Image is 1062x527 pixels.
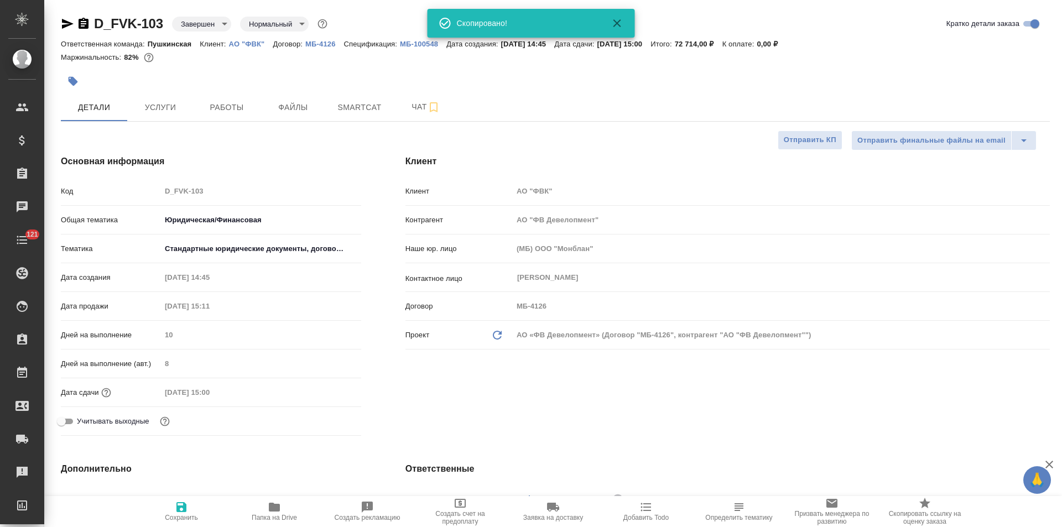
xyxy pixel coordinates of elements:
[178,19,218,29] button: Завершен
[857,134,1006,147] span: Отправить финальные файлы на email
[335,514,400,521] span: Создать рекламацию
[161,269,258,285] input: Пустое поле
[405,462,1050,476] h4: Ответственные
[597,40,651,48] p: [DATE] 15:00
[778,131,842,150] button: Отправить КП
[405,155,1050,168] h4: Клиент
[161,211,361,229] div: Юридическая/Финансовая
[165,514,198,521] span: Сохранить
[501,40,555,48] p: [DATE] 14:45
[785,496,878,527] button: Призвать менеджера по развитию
[722,40,757,48] p: К оплате:
[161,183,361,199] input: Пустое поле
[61,53,124,61] p: Маржинальность:
[405,186,513,197] p: Клиент
[457,18,595,29] div: Скопировано!
[547,494,615,505] span: [PERSON_NAME]
[94,16,163,31] a: D_FVK-103
[321,496,414,527] button: Создать рекламацию
[61,462,361,476] h4: Дополнительно
[3,226,41,254] a: 121
[946,18,1019,29] span: Кратко детали заказа
[604,17,631,30] button: Закрыть
[600,496,693,527] button: Добавить Todo
[161,384,258,400] input: Пустое поле
[878,496,971,527] button: Скопировать ссылку на оценку заказа
[405,273,513,284] p: Контактное лицо
[61,215,161,226] p: Общая тематика
[757,40,786,48] p: 0,00 ₽
[172,17,231,32] div: Завершен
[513,326,1050,345] div: АО «ФВ Девелопмент» (Договор "МБ-4126", контрагент "АО "ФВ Девелопмент"")
[148,40,200,48] p: Пушкинская
[885,510,965,525] span: Скопировать ссылку на оценку заказа
[405,215,513,226] p: Контрагент
[61,387,99,398] p: Дата сдачи
[333,101,386,114] span: Smartcat
[229,40,273,48] p: АО "ФВК"
[400,40,446,48] p: МБ-100548
[246,19,295,29] button: Нормальный
[61,17,74,30] button: Скопировать ссылку для ЯМессенджера
[516,486,543,513] button: Добавить менеджера
[675,40,722,48] p: 72 714,00 ₽
[200,40,228,48] p: Клиент:
[99,385,113,400] button: Если добавить услуги и заполнить их объемом, то дата рассчитается автоматически
[252,514,297,521] span: Папка на Drive
[513,183,1050,199] input: Пустое поле
[405,330,430,341] p: Проект
[124,53,141,61] p: 82%
[523,514,583,521] span: Заявка на доставку
[851,131,1037,150] div: split button
[67,101,121,114] span: Детали
[61,272,161,283] p: Дата создания
[158,414,172,429] button: Выбери, если сб и вс нужно считать рабочими днями для выполнения заказа.
[61,243,161,254] p: Тематика
[399,100,452,114] span: Чат
[161,239,361,258] div: Стандартные юридические документы, договоры, уставы
[161,491,361,507] input: Пустое поле
[77,17,90,30] button: Скопировать ссылку
[420,510,500,525] span: Создать счет на предоплату
[1028,468,1047,492] span: 🙏
[61,493,161,504] p: Путь на drive
[513,212,1050,228] input: Пустое поле
[61,155,361,168] h4: Основная информация
[344,40,400,48] p: Спецификация:
[161,327,361,343] input: Пустое поле
[446,40,501,48] p: Дата создания:
[315,17,330,31] button: Доп статусы указывают на важность/срочность заказа
[554,40,597,48] p: Дата сдачи:
[61,330,161,341] p: Дней на выполнение
[61,301,161,312] p: Дата продажи
[513,298,1050,314] input: Пустое поле
[693,496,785,527] button: Определить тематику
[405,495,513,506] p: Клиентские менеджеры
[623,514,669,521] span: Добавить Todo
[405,243,513,254] p: Наше юр. лицо
[414,496,507,527] button: Создать счет на предоплату
[273,40,305,48] p: Договор:
[142,50,156,65] button: 11179.49 RUB;
[851,131,1012,150] button: Отправить финальные файлы на email
[507,496,600,527] button: Заявка на доставку
[267,101,320,114] span: Файлы
[513,241,1050,257] input: Пустое поле
[228,496,321,527] button: Папка на Drive
[134,101,187,114] span: Услуги
[1023,466,1051,494] button: 🙏
[240,17,309,32] div: Завершен
[305,40,343,48] p: МБ-4126
[61,358,161,369] p: Дней на выполнение (авт.)
[61,40,148,48] p: Ответственная команда:
[547,492,627,506] div: [PERSON_NAME]
[405,301,513,312] p: Договор
[400,39,446,48] a: МБ-100548
[161,356,361,372] input: Пустое поле
[20,229,45,240] span: 121
[77,416,149,427] span: Учитывать выходные
[650,40,674,48] p: Итого:
[200,101,253,114] span: Работы
[135,496,228,527] button: Сохранить
[161,298,258,314] input: Пустое поле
